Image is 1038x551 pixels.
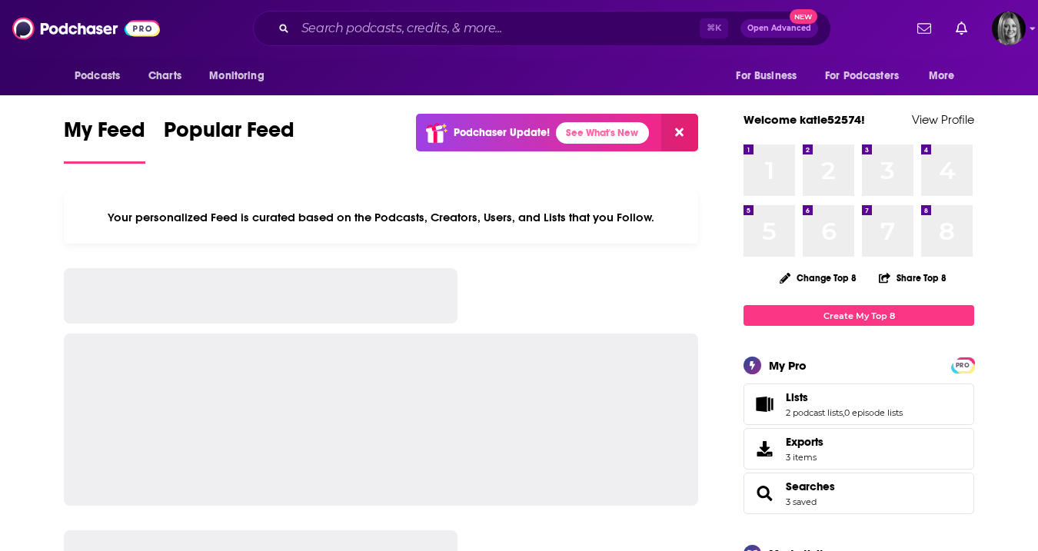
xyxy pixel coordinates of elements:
[749,393,780,415] a: Lists
[815,61,921,91] button: open menu
[747,25,811,32] span: Open Advanced
[953,360,972,371] span: PRO
[825,65,899,87] span: For Podcasters
[64,61,140,91] button: open menu
[786,407,843,418] a: 2 podcast lists
[556,122,649,144] a: See What's New
[929,65,955,87] span: More
[878,263,947,293] button: Share Top 8
[75,65,120,87] span: Podcasts
[12,14,160,43] img: Podchaser - Follow, Share and Rate Podcasts
[209,65,264,87] span: Monitoring
[749,483,780,504] a: Searches
[918,61,974,91] button: open menu
[744,428,974,470] a: Exports
[786,496,817,507] a: 3 saved
[786,390,808,404] span: Lists
[64,117,145,164] a: My Feed
[770,268,866,287] button: Change Top 8
[744,112,865,127] a: Welcome katie52574!
[786,435,823,449] span: Exports
[953,359,972,370] a: PRO
[790,9,817,24] span: New
[164,117,294,164] a: Popular Feed
[992,12,1026,45] button: Show profile menu
[744,383,974,425] span: Lists
[744,305,974,326] a: Create My Top 8
[744,473,974,514] span: Searches
[198,61,284,91] button: open menu
[992,12,1026,45] img: User Profile
[64,191,698,244] div: Your personalized Feed is curated based on the Podcasts, Creators, Users, and Lists that you Follow.
[700,18,728,38] span: ⌘ K
[164,117,294,152] span: Popular Feed
[769,358,807,373] div: My Pro
[148,65,181,87] span: Charts
[911,15,937,41] a: Show notifications dropdown
[740,19,818,38] button: Open AdvancedNew
[843,407,844,418] span: ,
[454,126,550,139] p: Podchaser Update!
[725,61,816,91] button: open menu
[992,12,1026,45] span: Logged in as katie52574
[749,438,780,460] span: Exports
[786,480,835,493] a: Searches
[950,15,973,41] a: Show notifications dropdown
[736,65,797,87] span: For Business
[295,16,700,41] input: Search podcasts, credits, & more...
[912,112,974,127] a: View Profile
[138,61,191,91] a: Charts
[64,117,145,152] span: My Feed
[786,390,903,404] a: Lists
[253,11,831,46] div: Search podcasts, credits, & more...
[844,407,903,418] a: 0 episode lists
[786,452,823,463] span: 3 items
